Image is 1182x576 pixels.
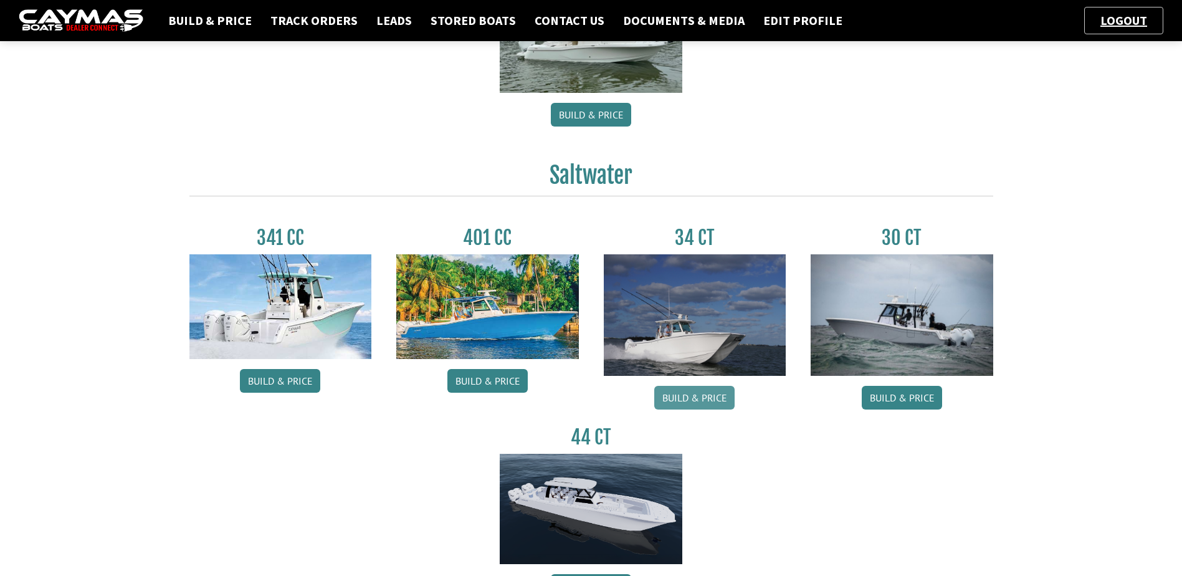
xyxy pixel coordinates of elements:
[604,226,786,249] h3: 34 CT
[396,254,579,359] img: 401CC_thumb.pg.jpg
[654,386,735,410] a: Build & Price
[189,226,372,249] h3: 341 CC
[500,454,682,565] img: 44ct_background.png
[370,12,418,29] a: Leads
[811,254,993,376] img: 30_CT_photo_shoot_for_caymas_connect.jpg
[528,12,611,29] a: Contact Us
[189,254,372,359] img: 341CC-thumbjpg.jpg
[424,12,522,29] a: Stored Boats
[617,12,751,29] a: Documents & Media
[240,369,320,393] a: Build & Price
[551,103,631,127] a: Build & Price
[19,9,143,32] img: caymas-dealer-connect-2ed40d3bc7270c1d8d7ffb4b79bf05adc795679939227970def78ec6f6c03838.gif
[604,254,786,376] img: Caymas_34_CT_pic_1.jpg
[162,12,258,29] a: Build & Price
[447,369,528,393] a: Build & Price
[396,226,579,249] h3: 401 CC
[757,12,849,29] a: Edit Profile
[1094,12,1153,28] a: Logout
[862,386,942,410] a: Build & Price
[500,426,682,449] h3: 44 CT
[189,161,993,196] h2: Saltwater
[264,12,364,29] a: Track Orders
[811,226,993,249] h3: 30 CT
